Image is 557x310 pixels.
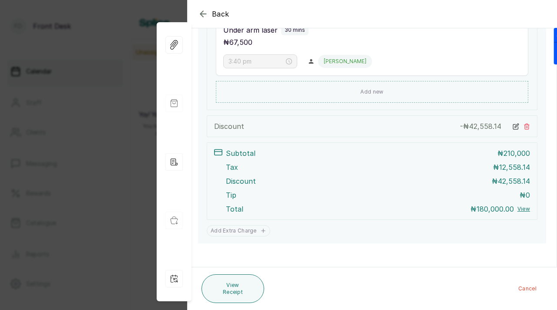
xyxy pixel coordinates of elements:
[214,121,244,131] p: Discount
[226,190,236,200] p: Tip
[207,225,270,236] button: Add Extra Charge
[526,191,530,199] span: 0
[285,27,305,34] p: 30 mins
[223,25,278,35] p: Under arm laser
[492,176,530,186] p: ₦
[476,205,514,213] span: 180,000.00
[503,149,530,158] span: 210,000
[470,204,514,214] p: ₦
[517,206,530,212] button: View
[198,9,229,19] button: Back
[493,162,530,172] p: ₦
[497,148,530,158] p: ₦
[226,176,256,186] p: Discount
[460,121,501,131] p: - ₦
[520,190,530,200] p: ₦
[228,57,284,66] input: Select time
[212,9,229,19] span: Back
[223,37,252,47] p: ₦
[226,162,238,172] p: Tax
[499,163,530,172] span: 12,558.14
[469,122,501,131] span: 42,558.14
[511,281,544,297] button: Cancel
[201,274,264,303] button: View Receipt
[324,58,366,65] p: [PERSON_NAME]
[498,177,530,185] span: 42,558.14
[229,38,252,47] span: 67,500
[216,81,528,103] button: Add new
[226,204,243,214] p: Total
[226,148,255,158] p: Subtotal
